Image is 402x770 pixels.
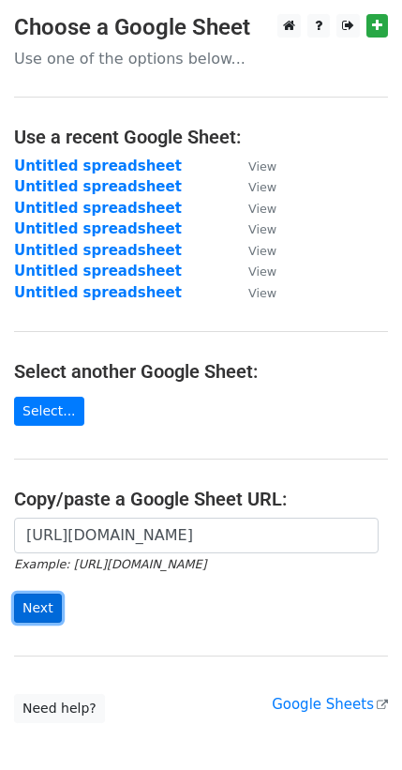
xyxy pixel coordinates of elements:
[14,178,182,195] a: Untitled spreadsheet
[248,202,276,216] small: View
[14,694,105,723] a: Need help?
[14,488,388,510] h4: Copy/paste a Google Sheet URL:
[14,360,388,383] h4: Select another Google Sheet:
[14,397,84,426] a: Select...
[14,158,182,174] a: Untitled spreadsheet
[14,263,182,279] a: Untitled spreadsheet
[230,263,276,279] a: View
[248,244,276,258] small: View
[230,178,276,195] a: View
[248,222,276,236] small: View
[14,126,388,148] h4: Use a recent Google Sheet:
[14,200,182,217] a: Untitled spreadsheet
[230,200,276,217] a: View
[272,696,388,713] a: Google Sheets
[14,518,379,553] input: Paste your Google Sheet URL here
[248,264,276,279] small: View
[230,220,276,237] a: View
[14,284,182,301] a: Untitled spreadsheet
[14,242,182,259] a: Untitled spreadsheet
[230,284,276,301] a: View
[248,286,276,300] small: View
[14,557,206,571] small: Example: [URL][DOMAIN_NAME]
[230,158,276,174] a: View
[248,159,276,174] small: View
[14,220,182,237] a: Untitled spreadsheet
[230,242,276,259] a: View
[14,594,62,623] input: Next
[14,49,388,68] p: Use one of the options below...
[248,180,276,194] small: View
[308,680,402,770] iframe: Chat Widget
[14,14,388,41] h3: Choose a Google Sheet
